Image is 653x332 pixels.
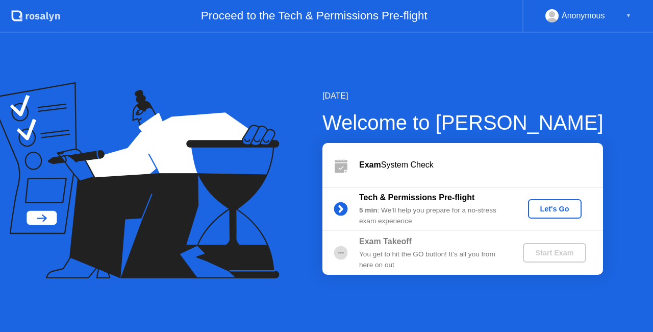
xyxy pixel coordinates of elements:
button: Let's Go [528,199,582,219]
b: Exam [359,160,381,169]
div: ▼ [626,9,631,22]
div: Start Exam [527,249,582,257]
b: Exam Takeoff [359,237,412,246]
div: : We’ll help you prepare for a no-stress exam experience [359,205,506,226]
div: Let's Go [532,205,577,213]
div: [DATE] [322,90,604,102]
div: System Check [359,159,603,171]
b: Tech & Permissions Pre-flight [359,193,474,202]
b: 5 min [359,206,378,214]
div: Welcome to [PERSON_NAME] [322,107,604,138]
div: Anonymous [562,9,605,22]
div: You get to hit the GO button! It’s all you from here on out [359,249,506,270]
button: Start Exam [523,243,586,263]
